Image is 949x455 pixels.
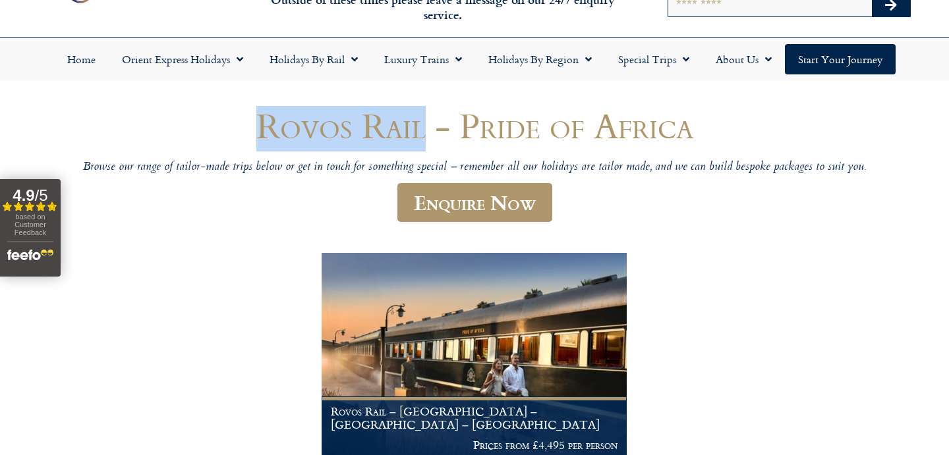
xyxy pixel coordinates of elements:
h1: Rovos Rail – [GEOGRAPHIC_DATA] – [GEOGRAPHIC_DATA] – [GEOGRAPHIC_DATA] [331,405,618,431]
a: Enquire Now [397,183,552,222]
a: Luxury Trains [371,44,475,74]
a: Holidays by Region [475,44,605,74]
a: Home [54,44,109,74]
h1: Rovos Rail - Pride of Africa [79,106,870,145]
a: Orient Express Holidays [109,44,256,74]
p: Browse our range of tailor-made trips below or get in touch for something special – remember all ... [79,160,870,175]
p: Prices from £4,495 per person [331,439,618,452]
nav: Menu [7,44,942,74]
a: Special Trips [605,44,703,74]
a: Holidays by Rail [256,44,371,74]
a: About Us [703,44,785,74]
a: Start your Journey [785,44,896,74]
